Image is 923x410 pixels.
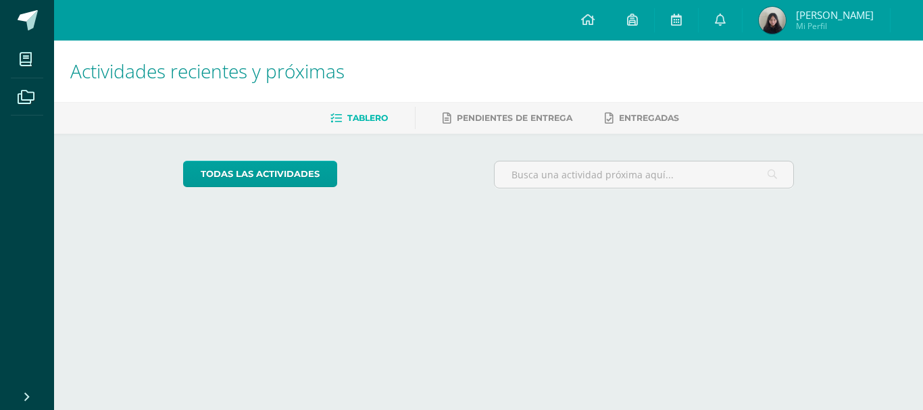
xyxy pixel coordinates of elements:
[70,58,345,84] span: Actividades recientes y próximas
[347,113,388,123] span: Tablero
[495,161,794,188] input: Busca una actividad próxima aquí...
[759,7,786,34] img: b98dcfdf1e9a445b6df2d552ad5736ea.png
[796,8,874,22] span: [PERSON_NAME]
[183,161,337,187] a: todas las Actividades
[330,107,388,129] a: Tablero
[619,113,679,123] span: Entregadas
[443,107,572,129] a: Pendientes de entrega
[605,107,679,129] a: Entregadas
[796,20,874,32] span: Mi Perfil
[457,113,572,123] span: Pendientes de entrega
